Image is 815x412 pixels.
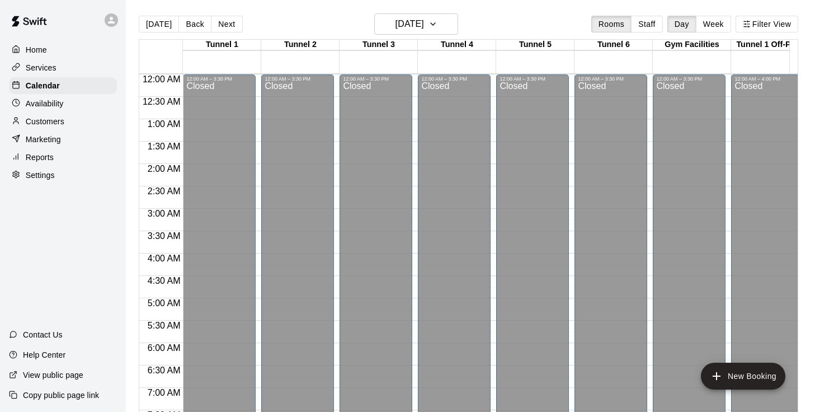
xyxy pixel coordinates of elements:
[9,113,117,130] a: Customers
[178,16,211,32] button: Back
[145,164,183,174] span: 2:00 AM
[374,13,458,35] button: [DATE]
[145,142,183,151] span: 1:30 AM
[9,59,117,76] a: Services
[343,76,409,82] div: 12:00 AM – 3:30 PM
[656,76,722,82] div: 12:00 AM – 3:30 PM
[421,76,487,82] div: 12:00 AM – 3:30 PM
[145,119,183,129] span: 1:00 AM
[265,76,331,82] div: 12:00 AM – 3:30 PM
[9,41,117,58] a: Home
[140,74,183,84] span: 12:00 AM
[139,16,179,32] button: [DATE]
[145,343,183,353] span: 6:00 AM
[23,369,83,381] p: View public page
[145,298,183,308] span: 5:00 AM
[701,363,785,390] button: add
[26,62,56,73] p: Services
[26,98,64,109] p: Availability
[145,186,183,196] span: 2:30 AM
[578,76,644,82] div: 12:00 AM – 3:30 PM
[591,16,632,32] button: Rooms
[9,77,117,94] a: Calendar
[9,149,117,166] a: Reports
[145,209,183,218] span: 3:00 AM
[500,76,566,82] div: 12:00 AM – 3:30 PM
[496,40,574,50] div: Tunnel 5
[9,131,117,148] a: Marketing
[26,134,61,145] p: Marketing
[23,390,99,401] p: Copy public page link
[23,329,63,340] p: Contact Us
[731,40,809,50] div: Tunnel 1 Off-Peak
[261,40,340,50] div: Tunnel 2
[736,16,798,32] button: Filter View
[26,80,60,91] p: Calendar
[9,167,117,184] a: Settings
[145,388,183,397] span: 7:00 AM
[23,349,65,360] p: Help Center
[26,116,64,127] p: Customers
[145,231,183,241] span: 3:30 AM
[395,16,424,32] h6: [DATE]
[186,76,252,82] div: 12:00 AM – 3:30 PM
[26,170,55,181] p: Settings
[145,321,183,330] span: 5:30 AM
[574,40,653,50] div: Tunnel 6
[653,40,731,50] div: Gym Facilities
[734,76,800,82] div: 12:00 AM – 4:00 PM
[631,16,663,32] button: Staff
[418,40,496,50] div: Tunnel 4
[145,254,183,263] span: 4:00 AM
[145,276,183,285] span: 4:30 AM
[140,97,183,106] span: 12:30 AM
[26,152,54,163] p: Reports
[211,16,242,32] button: Next
[145,366,183,375] span: 6:30 AM
[667,16,696,32] button: Day
[26,44,47,55] p: Home
[340,40,418,50] div: Tunnel 3
[183,40,261,50] div: Tunnel 1
[696,16,731,32] button: Week
[9,95,117,112] a: Availability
